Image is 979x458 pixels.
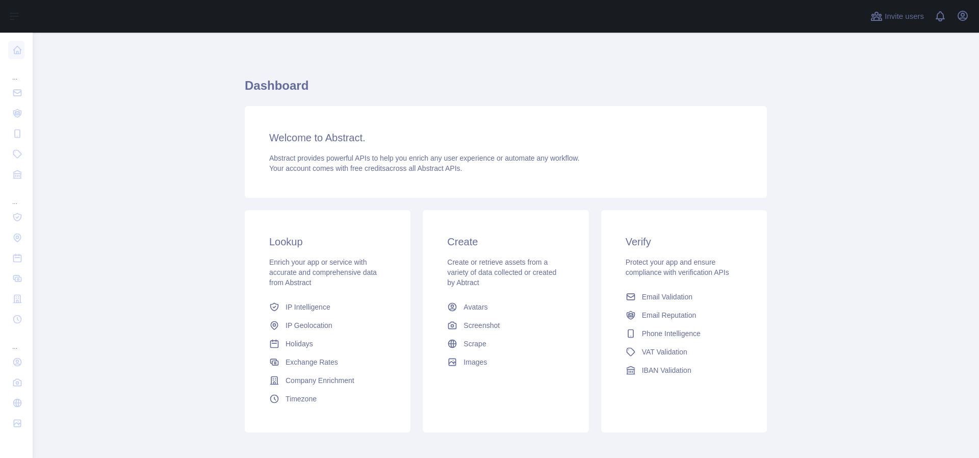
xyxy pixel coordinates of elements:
[265,298,390,316] a: IP Intelligence
[269,235,386,249] h3: Lookup
[885,11,924,22] span: Invite users
[622,288,746,306] a: Email Validation
[622,343,746,361] a: VAT Validation
[622,306,746,324] a: Email Reputation
[463,357,487,367] span: Images
[286,375,354,386] span: Company Enrichment
[269,131,742,145] h3: Welcome to Abstract.
[265,390,390,408] a: Timezone
[443,298,568,316] a: Avatars
[265,353,390,371] a: Exchange Rates
[265,371,390,390] a: Company Enrichment
[286,339,313,349] span: Holidays
[463,339,486,349] span: Scrape
[868,8,926,24] button: Invite users
[463,302,487,312] span: Avatars
[626,235,742,249] h3: Verify
[269,258,377,287] span: Enrich your app or service with accurate and comprehensive data from Abstract
[265,335,390,353] a: Holidays
[350,164,385,172] span: free credits
[269,154,580,162] span: Abstract provides powerful APIs to help you enrich any user experience or automate any workflow.
[443,353,568,371] a: Images
[642,310,697,320] span: Email Reputation
[245,78,767,102] h1: Dashboard
[447,258,556,287] span: Create or retrieve assets from a variety of data collected or created by Abtract
[269,164,462,172] span: Your account comes with across all Abstract APIs.
[622,361,746,379] a: IBAN Validation
[265,316,390,335] a: IP Geolocation
[642,347,687,357] span: VAT Validation
[8,61,24,82] div: ...
[286,394,317,404] span: Timezone
[447,235,564,249] h3: Create
[642,292,692,302] span: Email Validation
[286,357,338,367] span: Exchange Rates
[463,320,500,330] span: Screenshot
[443,335,568,353] a: Scrape
[443,316,568,335] a: Screenshot
[8,186,24,206] div: ...
[642,365,691,375] span: IBAN Validation
[286,320,332,330] span: IP Geolocation
[622,324,746,343] a: Phone Intelligence
[642,328,701,339] span: Phone Intelligence
[8,330,24,351] div: ...
[286,302,330,312] span: IP Intelligence
[626,258,729,276] span: Protect your app and ensure compliance with verification APIs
